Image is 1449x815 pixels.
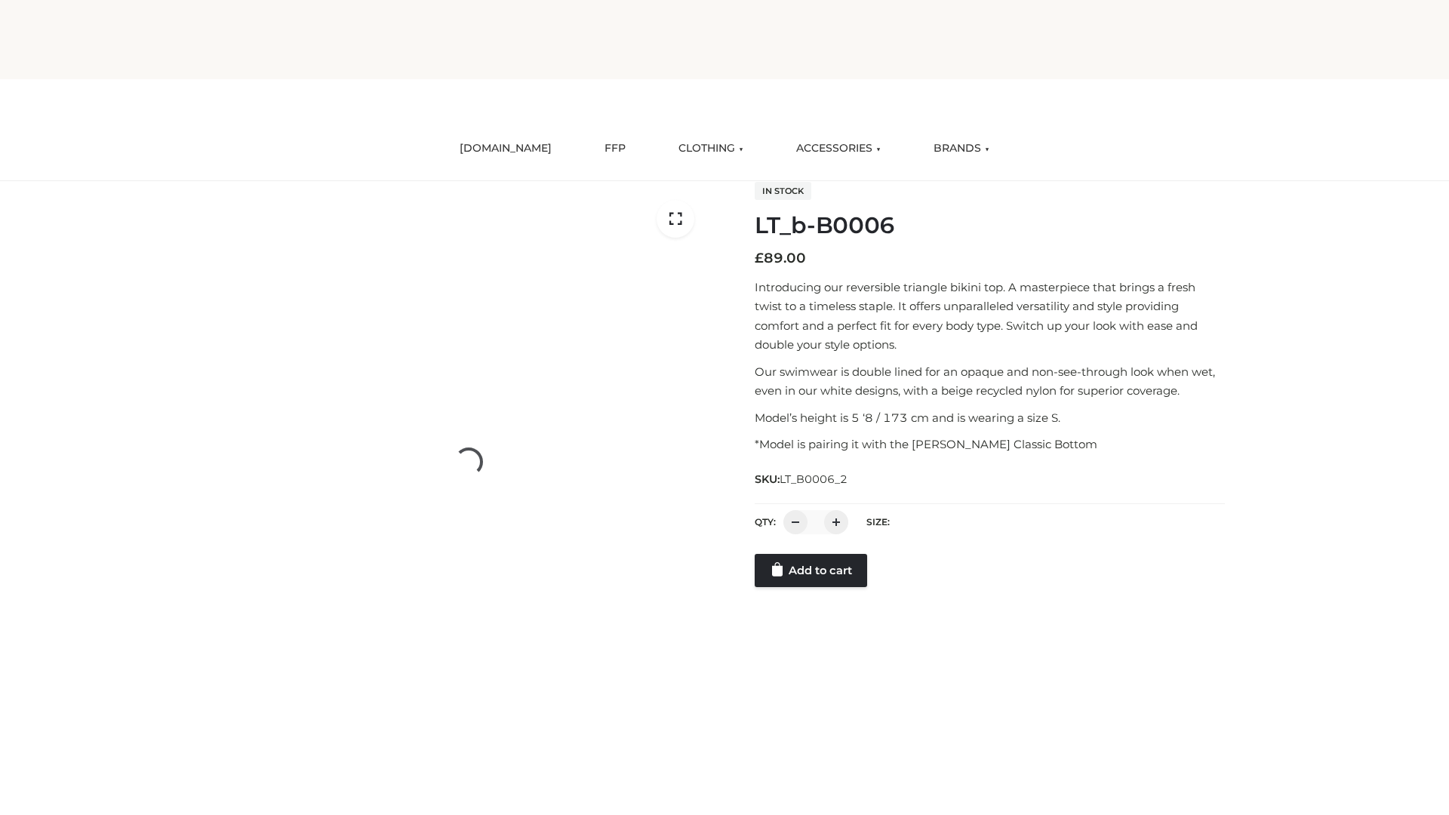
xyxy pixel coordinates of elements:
label: Size: [866,516,890,527]
h1: LT_b-B0006 [755,212,1225,239]
a: FFP [593,132,637,165]
p: Model’s height is 5 ‘8 / 173 cm and is wearing a size S. [755,408,1225,428]
span: LT_B0006_2 [780,472,848,486]
a: Add to cart [755,554,867,587]
p: Introducing our reversible triangle bikini top. A masterpiece that brings a fresh twist to a time... [755,278,1225,355]
span: In stock [755,182,811,200]
a: ACCESSORIES [785,132,892,165]
p: *Model is pairing it with the [PERSON_NAME] Classic Bottom [755,435,1225,454]
span: SKU: [755,470,849,488]
span: £ [755,250,764,266]
a: CLOTHING [667,132,755,165]
label: QTY: [755,516,776,527]
p: Our swimwear is double lined for an opaque and non-see-through look when wet, even in our white d... [755,362,1225,401]
bdi: 89.00 [755,250,806,266]
a: BRANDS [922,132,1001,165]
a: [DOMAIN_NAME] [448,132,563,165]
